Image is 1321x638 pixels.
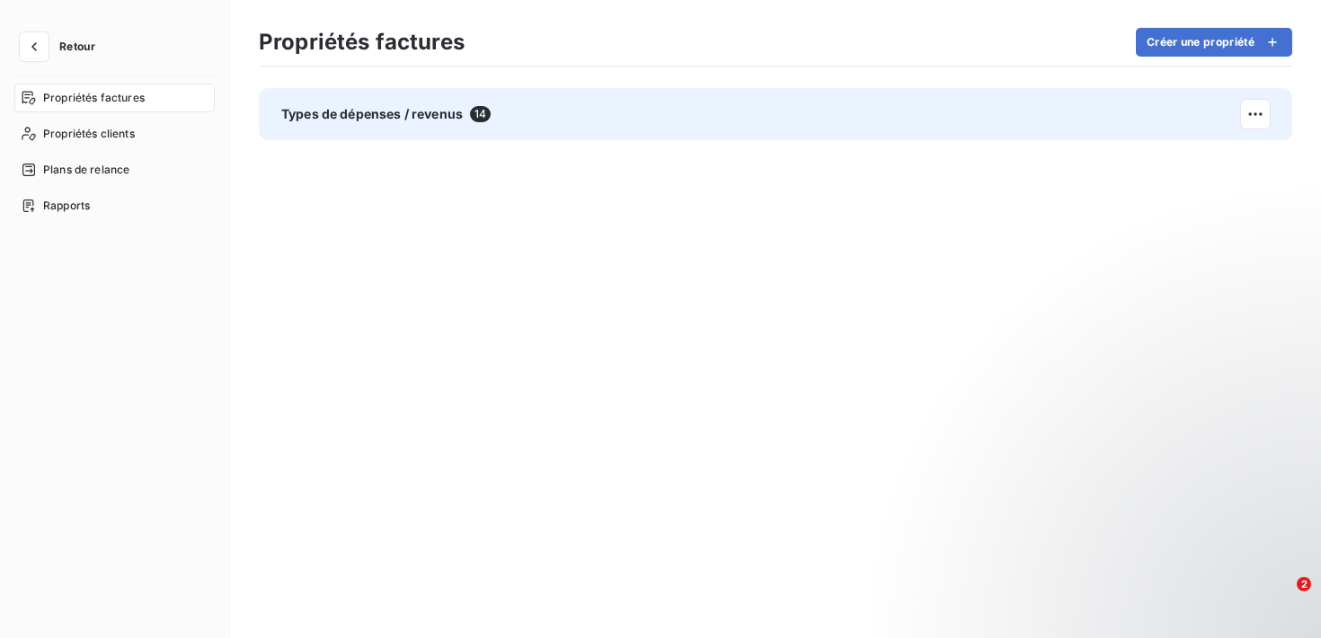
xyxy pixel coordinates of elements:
a: Propriétés factures [14,84,215,112]
a: Rapports [14,191,215,220]
a: Plans de relance [14,155,215,184]
span: Rapports [43,198,90,214]
iframe: Intercom notifications message [962,464,1321,589]
button: Créer une propriété [1136,28,1292,57]
span: Plans de relance [43,162,129,178]
span: Propriétés clients [43,126,135,142]
span: 2 [1297,577,1311,591]
a: Propriétés clients [14,120,215,148]
iframe: Intercom live chat [1260,577,1303,620]
h3: Propriétés factures [259,26,465,58]
span: Propriétés factures [43,90,145,106]
span: Types de dépenses / revenus [281,105,463,123]
span: 14 [470,106,491,122]
span: Retour [59,41,95,52]
button: Retour [14,32,110,61]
